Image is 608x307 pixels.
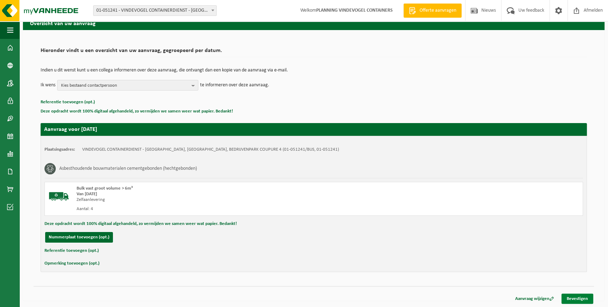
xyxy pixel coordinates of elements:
img: BL-SO-LV.png [48,186,70,207]
div: Aantal: 4 [77,206,342,212]
a: Bevestigen [561,294,593,304]
button: Referentie toevoegen (opt.) [41,98,95,107]
a: Aanvraag wijzigen [510,294,559,304]
h2: Hieronder vindt u een overzicht van uw aanvraag, gegroepeerd per datum. [41,48,587,57]
span: 01-051241 - VINDEVOGEL CONTAINERDIENST - OUDENAARDE - OUDENAARDE [94,6,216,16]
p: te informeren over deze aanvraag. [200,80,269,91]
p: Indien u dit wenst kunt u een collega informeren over deze aanvraag, die ontvangt dan een kopie v... [41,68,587,73]
a: Offerte aanvragen [403,4,462,18]
strong: PLANNING VINDEVOGEL CONTAINERS [316,8,393,13]
strong: Van [DATE] [77,192,97,196]
button: Referentie toevoegen (opt.) [44,246,99,255]
td: VINDEVOGEL CONTAINERDIENST - [GEOGRAPHIC_DATA], [GEOGRAPHIC_DATA], BEDRIJVENPARK COUPURE 4 (01-05... [82,147,339,152]
strong: Plaatsingsadres: [44,147,75,152]
button: Opmerking toevoegen (opt.) [44,259,100,268]
span: 01-051241 - VINDEVOGEL CONTAINERDIENST - OUDENAARDE - OUDENAARDE [93,5,217,16]
span: Offerte aanvragen [418,7,458,14]
h2: Overzicht van uw aanvraag [23,16,604,30]
button: Deze opdracht wordt 100% digitaal afgehandeld, zo vermijden we samen weer wat papier. Bedankt! [41,107,233,116]
button: Kies bestaand contactpersoon [57,80,198,91]
span: Bulk vast groot volume > 6m³ [77,186,133,191]
p: Ik wens [41,80,55,91]
div: Zelfaanlevering [77,197,342,203]
strong: Aanvraag voor [DATE] [44,127,97,132]
button: Deze opdracht wordt 100% digitaal afgehandeld, zo vermijden we samen weer wat papier. Bedankt! [44,219,237,228]
h3: Asbesthoudende bouwmaterialen cementgebonden (hechtgebonden) [59,163,197,174]
span: Kies bestaand contactpersoon [61,80,189,91]
button: Nummerplaat toevoegen (opt.) [45,232,113,243]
